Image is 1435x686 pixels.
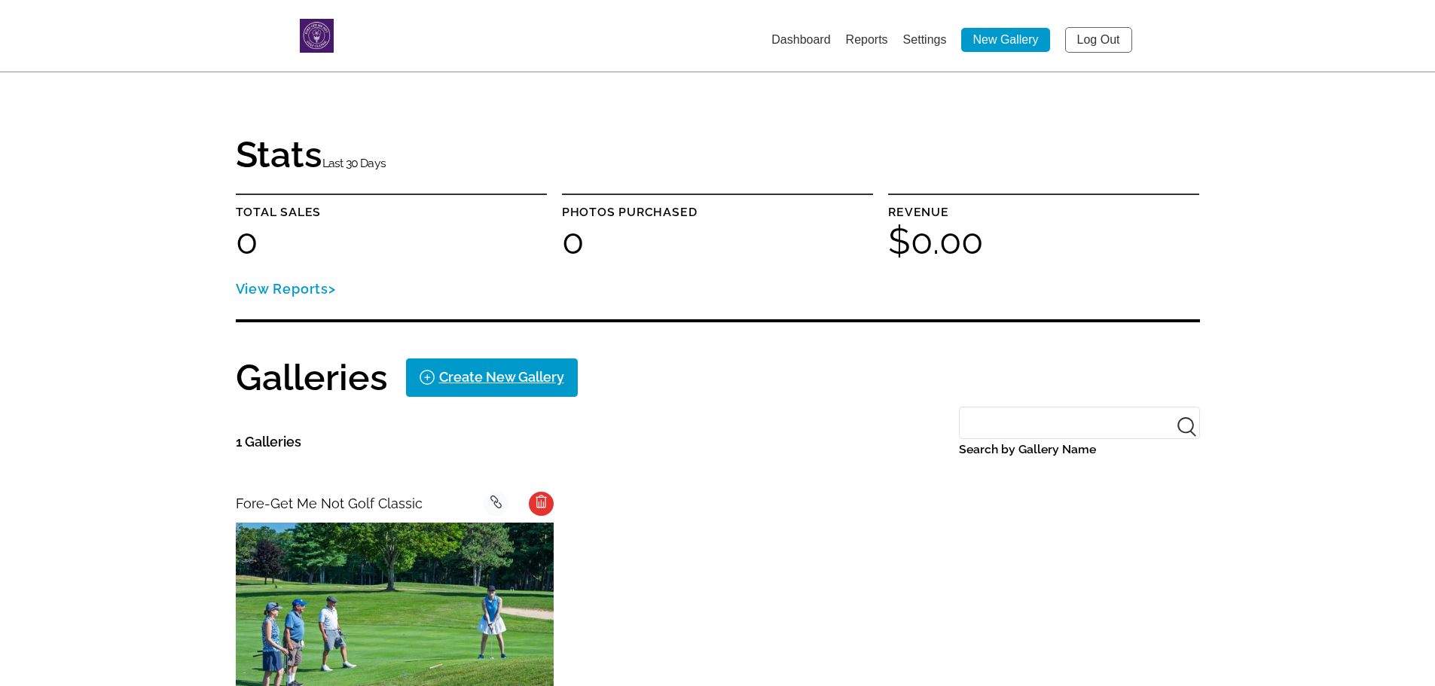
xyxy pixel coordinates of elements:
h1: 0 [562,223,873,259]
h1: 0 [236,223,547,259]
a: Reports [846,33,888,46]
a: Log Out [1065,27,1132,53]
p: Revenue [888,202,1199,223]
p: Photos purchased [562,202,873,223]
label: Search by Gallery Name [959,439,1200,460]
a: Create New Gallery [406,358,578,396]
img: Snapphound Logo [300,19,334,53]
span: Fore-Get Me Not Golf Classic [236,495,423,511]
a: Dashboard [771,33,830,46]
span: 1 Galleries [236,434,301,450]
h1: Stats [236,136,386,175]
a: New Gallery [961,28,1049,52]
small: Last 30 Days [322,156,386,170]
div: Create New Gallery [439,365,564,389]
p: Total sales [236,202,547,223]
h1: $0.00 [888,223,1199,259]
h1: Galleries [236,359,388,395]
a: View Reports [236,281,337,297]
a: Settings [903,33,947,46]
